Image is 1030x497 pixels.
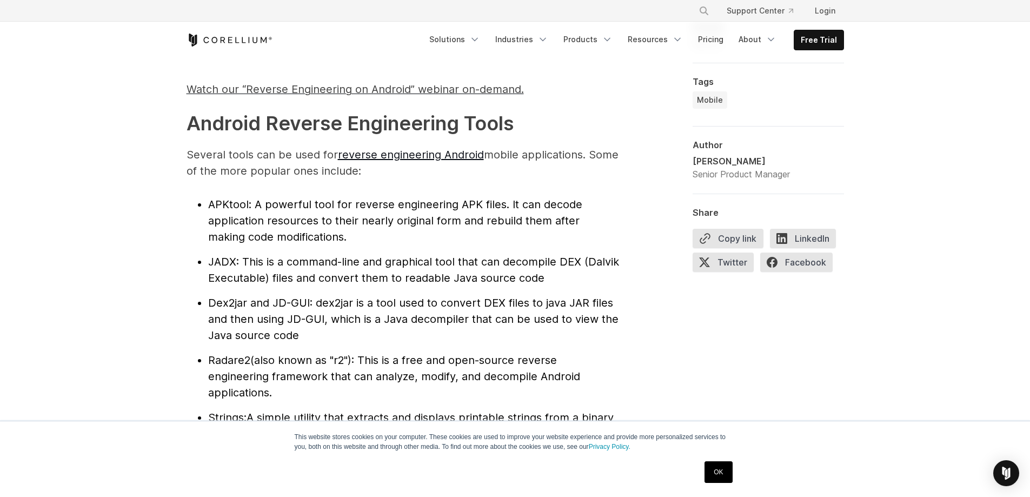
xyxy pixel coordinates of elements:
[208,296,310,309] span: Dex2jar and JD-GUI
[295,432,736,452] p: This website stores cookies on your computer. These cookies are used to improve your website expe...
[187,83,524,96] span: Watch our “Reverse Engineering on Android” webinar on-demand.
[208,296,619,342] span: : dex2jar is a tool used to convert DEX files to java JAR files and then using JD-GUI, which is a...
[208,411,617,456] span: A simple utility that extracts and displays printable strings from a binary file. It can pull str...
[589,443,630,450] a: Privacy Policy.
[187,34,273,47] a: Corellium Home
[423,30,844,50] div: Navigation Menu
[187,87,524,95] a: Watch our “Reverse Engineering on Android” webinar on-demand.
[693,253,760,276] a: Twitter
[208,411,247,424] span: Strings:
[489,30,555,49] a: Industries
[693,207,844,218] div: Share
[208,255,236,268] span: JADX
[208,354,250,367] span: Radare2
[693,140,844,150] div: Author
[208,255,619,284] span: : This is a command-line and graphical tool that can decompile DEX (Dalvik Executable) files and ...
[794,30,843,50] a: Free Trial
[705,461,732,483] a: OK
[208,198,249,211] span: APKtool
[208,198,582,243] span: : A powerful tool for reverse engineering APK files. It can decode application resources to their...
[338,148,484,161] a: reverse engineering Android
[760,253,833,272] span: Facebook
[693,91,727,109] a: Mobile
[694,1,714,21] button: Search
[718,1,802,21] a: Support Center
[732,30,783,49] a: About
[621,30,689,49] a: Resources
[693,76,844,87] div: Tags
[806,1,844,21] a: Login
[686,1,844,21] div: Navigation Menu
[557,30,619,49] a: Products
[693,229,763,248] button: Copy link
[423,30,487,49] a: Solutions
[208,354,580,399] span: (also known as "r2"): This is a free and open-source reverse engineering framework that can analy...
[693,155,790,168] div: [PERSON_NAME]
[187,147,619,179] p: Several tools can be used for mobile applications. Some of the more popular ones include:
[693,253,754,272] span: Twitter
[187,111,514,135] strong: Android Reverse Engineering Tools
[693,168,790,181] div: Senior Product Manager
[697,95,723,105] span: Mobile
[770,229,836,248] span: LinkedIn
[993,460,1019,486] div: Open Intercom Messenger
[760,253,839,276] a: Facebook
[770,229,842,253] a: LinkedIn
[692,30,730,49] a: Pricing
